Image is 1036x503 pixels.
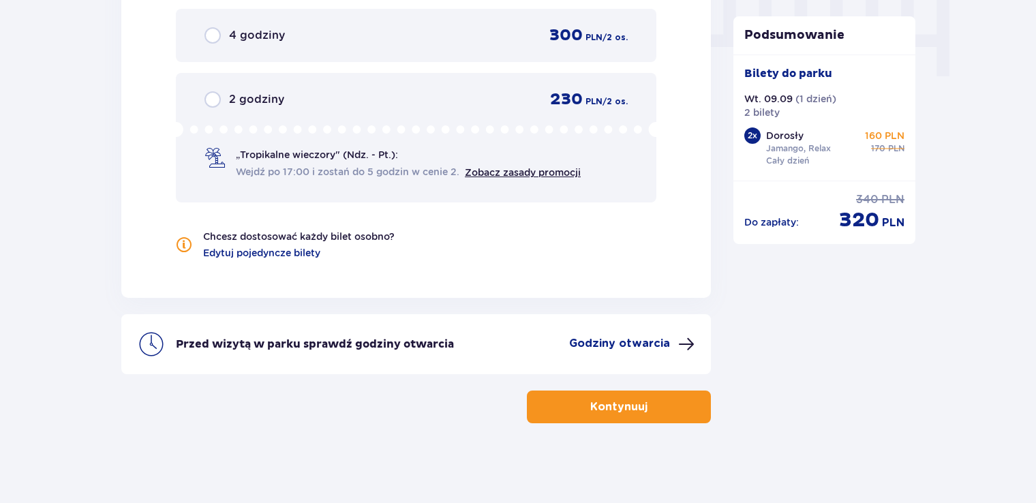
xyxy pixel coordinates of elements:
[569,336,695,352] button: Godziny otwarcia
[766,155,809,167] p: Cały dzień
[229,92,284,107] p: 2 godziny
[882,215,904,230] p: PLN
[865,129,904,142] p: 160 PLN
[229,28,285,43] p: 4 godziny
[766,142,831,155] p: Jamango, Relax
[527,391,711,423] button: Kontynuuj
[236,165,459,179] span: Wejdź po 17:00 i zostań do 5 godzin w cenie 2.
[795,92,836,106] p: ( 1 dzień )
[138,331,165,358] img: clock icon
[881,192,904,207] p: PLN
[744,106,780,119] p: 2 bilety
[550,89,583,110] p: 230
[744,66,832,81] p: Bilety do parku
[203,246,320,260] a: Edytuj pojedyncze bilety
[236,148,398,162] p: „Tropikalne wieczory" (Ndz. - Pt.):
[888,142,904,155] p: PLN
[569,336,670,351] p: Godziny otwarcia
[603,31,628,44] p: / 2 os.
[839,207,879,233] p: 320
[585,31,603,44] p: PLN
[465,167,581,178] a: Zobacz zasady promocji
[766,129,804,142] p: Dorosły
[549,25,583,46] p: 300
[733,27,916,44] p: Podsumowanie
[603,95,628,108] p: / 2 os.
[856,192,879,207] p: 340
[744,215,799,229] p: Do zapłaty :
[203,230,395,243] p: Chcesz dostosować każdy bilet osobno?
[590,399,647,414] p: Kontynuuj
[744,92,793,106] p: Wt. 09.09
[871,142,885,155] p: 170
[585,95,603,108] p: PLN
[176,337,454,352] p: Przed wizytą w parku sprawdź godziny otwarcia
[744,127,761,144] div: 2 x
